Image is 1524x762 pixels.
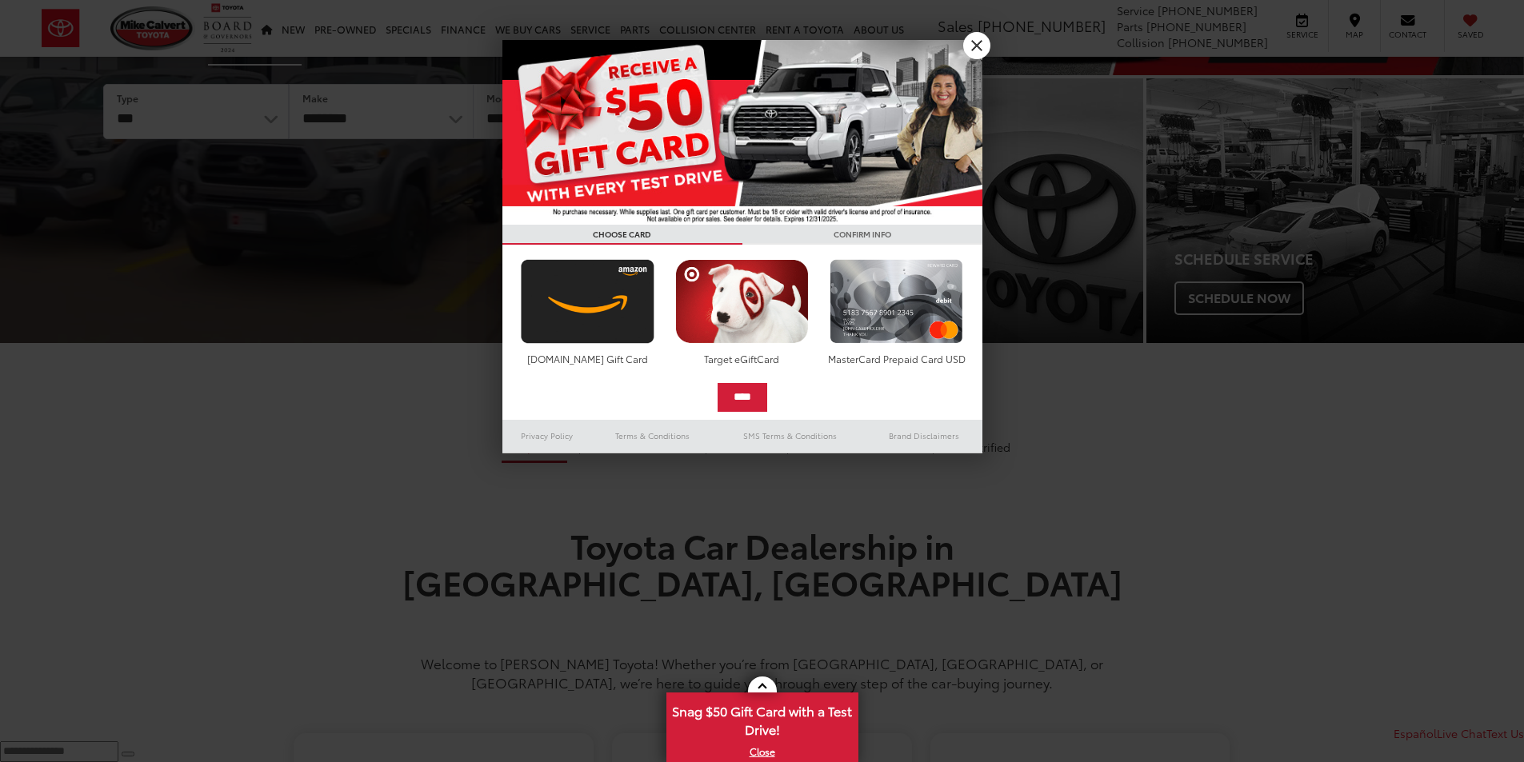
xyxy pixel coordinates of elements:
[517,352,658,365] div: [DOMAIN_NAME] Gift Card
[826,352,967,365] div: MasterCard Prepaid Card USD
[502,40,982,225] img: 55838_top_625864.jpg
[671,259,813,344] img: targetcard.png
[742,225,982,245] h3: CONFIRM INFO
[591,426,714,445] a: Terms & Conditions
[866,426,982,445] a: Brand Disclaimers
[714,426,866,445] a: SMS Terms & Conditions
[502,426,592,445] a: Privacy Policy
[668,694,857,743] span: Snag $50 Gift Card with a Test Drive!
[671,352,813,365] div: Target eGiftCard
[517,259,658,344] img: amazoncard.png
[502,225,742,245] h3: CHOOSE CARD
[826,259,967,344] img: mastercard.png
